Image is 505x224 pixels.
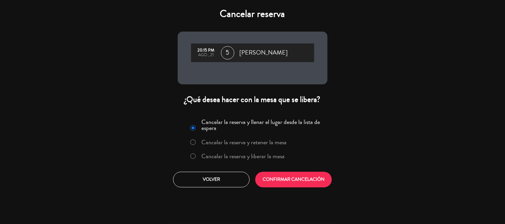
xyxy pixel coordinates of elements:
[240,48,288,58] span: [PERSON_NAME]
[201,119,323,131] label: Cancelar la reserva y llenar el lugar desde la lista de espera
[201,153,285,159] label: Cancelar la reserva y liberar la mesa
[178,8,328,20] h4: Cancelar reserva
[201,139,287,145] label: Cancelar la reserva y retener la mesa
[194,53,218,57] div: ago., 21
[194,48,218,53] div: 20:15 PM
[255,172,332,187] button: CONFIRMAR CANCELACIÓN
[221,46,234,59] span: 5
[173,172,250,187] button: Volver
[178,94,328,105] div: ¿Qué desea hacer con la mesa que se libera?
